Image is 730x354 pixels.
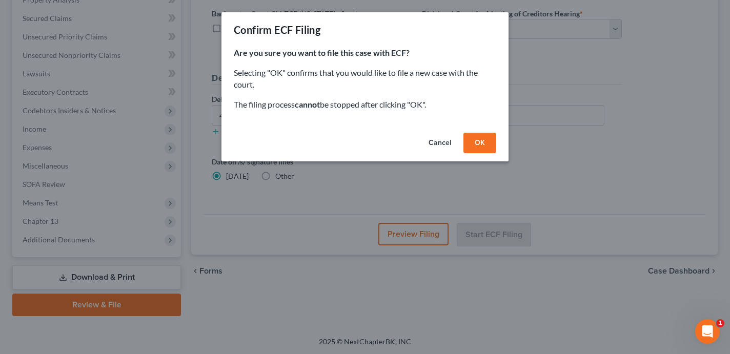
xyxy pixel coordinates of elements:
[420,133,459,153] button: Cancel
[463,133,496,153] button: OK
[234,99,496,111] p: The filing process be stopped after clicking "OK".
[234,67,496,91] p: Selecting "OK" confirms that you would like to file a new case with the court.
[716,319,724,327] span: 1
[234,48,410,57] strong: Are you sure you want to file this case with ECF?
[295,99,320,109] strong: cannot
[695,319,720,344] iframe: Intercom live chat
[234,23,320,37] div: Confirm ECF Filing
